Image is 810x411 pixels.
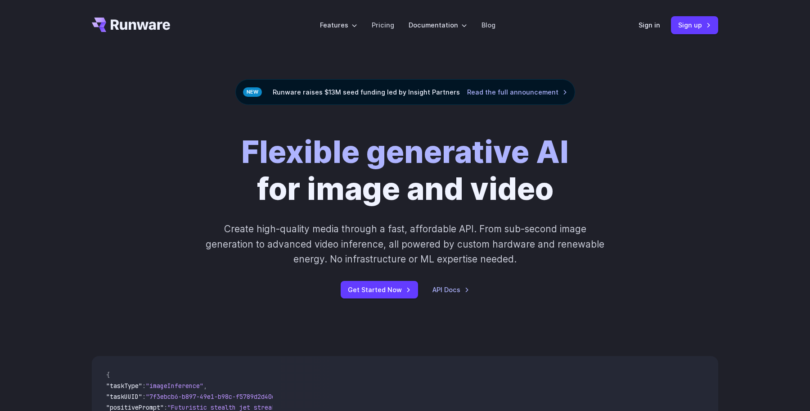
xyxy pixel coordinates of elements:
[639,20,660,30] a: Sign in
[106,393,142,401] span: "taskUUID"
[320,20,357,30] label: Features
[106,371,110,379] span: {
[142,382,146,390] span: :
[241,133,569,170] strong: Flexible generative AI
[92,18,170,32] a: Go to /
[409,20,467,30] label: Documentation
[205,221,606,266] p: Create high-quality media through a fast, affordable API. From sub-second image generation to adv...
[671,16,718,34] a: Sign up
[146,393,283,401] span: "7f3ebcb6-b897-49e1-b98c-f5789d2d40d7"
[106,382,142,390] span: "taskType"
[142,393,146,401] span: :
[372,20,394,30] a: Pricing
[432,285,469,295] a: API Docs
[146,382,203,390] span: "imageInference"
[203,382,207,390] span: ,
[235,79,575,105] div: Runware raises $13M seed funding led by Insight Partners
[481,20,495,30] a: Blog
[241,134,569,207] h1: for image and video
[467,87,567,97] a: Read the full announcement
[341,281,418,298] a: Get Started Now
